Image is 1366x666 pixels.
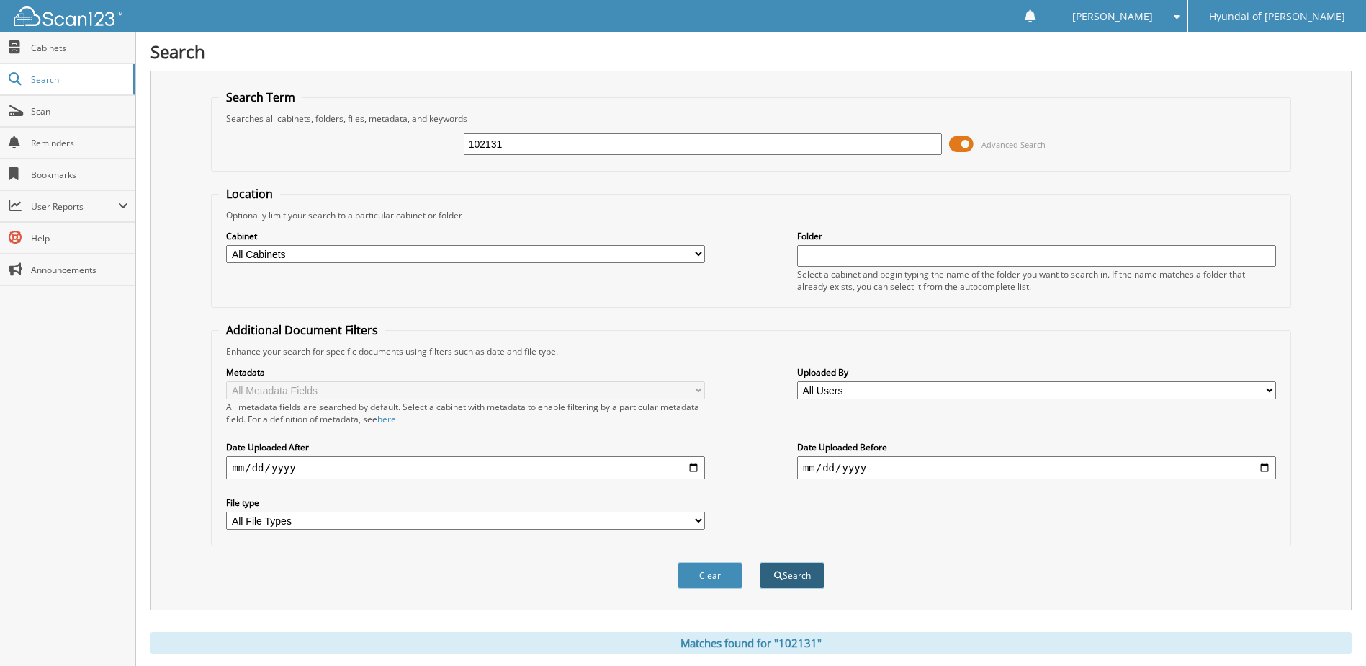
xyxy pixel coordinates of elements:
label: Folder [797,230,1276,242]
span: Search [31,74,126,86]
span: Help [31,232,128,244]
span: Cabinets [31,42,128,54]
div: Optionally limit your search to a particular cabinet or folder [219,209,1282,221]
iframe: Chat Widget [1294,597,1366,666]
button: Clear [678,562,742,589]
button: Search [760,562,824,589]
span: Scan [31,105,128,117]
h1: Search [150,40,1352,63]
input: start [226,456,705,479]
legend: Additional Document Filters [219,322,385,338]
div: Enhance your search for specific documents using filters such as date and file type. [219,345,1282,358]
a: here [377,413,396,425]
label: Date Uploaded After [226,441,705,453]
label: Date Uploaded Before [797,441,1276,453]
div: All metadata fields are searched by default. Select a cabinet with metadata to enable filtering b... [226,401,705,425]
div: Matches found for "102131" [150,632,1352,654]
span: Bookmarks [31,169,128,181]
img: scan123-logo-white.svg [14,6,122,26]
input: end [797,456,1276,479]
label: Cabinet [226,230,705,242]
label: Metadata [226,366,705,378]
legend: Location [219,186,280,202]
legend: Search Term [219,89,302,105]
label: File type [226,497,705,509]
span: [PERSON_NAME] [1072,12,1153,21]
span: Reminders [31,137,128,149]
span: Advanced Search [981,139,1046,150]
div: Searches all cabinets, folders, files, metadata, and keywords [219,112,1282,125]
span: Announcements [31,264,128,276]
div: Select a cabinet and begin typing the name of the folder you want to search in. If the name match... [797,268,1276,293]
label: Uploaded By [797,366,1276,378]
span: Hyundai of [PERSON_NAME] [1209,12,1345,21]
span: User Reports [31,200,118,213]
